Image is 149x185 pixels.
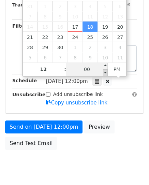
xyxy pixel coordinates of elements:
[46,78,88,84] span: [DATE] 12:00pm
[83,11,98,22] span: September 11, 2025
[23,52,38,62] span: October 5, 2025
[84,120,114,133] a: Preview
[83,22,98,32] span: September 18, 2025
[53,42,68,52] span: September 30, 2025
[68,1,83,11] span: September 3, 2025
[53,32,68,42] span: September 23, 2025
[66,62,108,76] input: Minute
[113,1,128,11] span: September 6, 2025
[46,100,107,106] a: Copy unsubscribe link
[98,1,113,11] span: September 5, 2025
[108,62,126,76] span: Click to toggle
[68,42,83,52] span: October 1, 2025
[38,11,53,22] span: September 8, 2025
[23,1,38,11] span: August 31, 2025
[113,52,128,62] span: October 11, 2025
[98,22,113,32] span: September 19, 2025
[113,22,128,32] span: September 20, 2025
[23,22,38,32] span: September 14, 2025
[38,52,53,62] span: October 6, 2025
[53,91,103,98] label: Add unsubscribe link
[115,152,149,185] div: Widget de chat
[38,32,53,42] span: September 22, 2025
[68,52,83,62] span: October 8, 2025
[98,42,113,52] span: October 3, 2025
[12,78,37,83] strong: Schedule
[12,92,46,97] strong: Unsubscribe
[64,62,66,76] span: :
[23,62,64,76] input: Hour
[5,120,83,133] a: Send on [DATE] 12:00pm
[23,32,38,42] span: September 21, 2025
[113,32,128,42] span: September 27, 2025
[38,42,53,52] span: September 29, 2025
[23,11,38,22] span: September 7, 2025
[68,22,83,32] span: September 17, 2025
[23,42,38,52] span: September 28, 2025
[38,22,53,32] span: September 15, 2025
[68,11,83,22] span: September 10, 2025
[12,2,35,8] strong: Tracking
[113,11,128,22] span: September 13, 2025
[98,11,113,22] span: September 12, 2025
[68,32,83,42] span: September 24, 2025
[83,52,98,62] span: October 9, 2025
[5,137,57,150] a: Send Test Email
[53,11,68,22] span: September 9, 2025
[83,1,98,11] span: September 4, 2025
[98,32,113,42] span: September 26, 2025
[98,52,113,62] span: October 10, 2025
[113,42,128,52] span: October 4, 2025
[12,23,30,29] strong: Filters
[115,152,149,185] iframe: Chat Widget
[83,42,98,52] span: October 2, 2025
[83,32,98,42] span: September 25, 2025
[38,1,53,11] span: September 1, 2025
[53,22,68,32] span: September 16, 2025
[53,1,68,11] span: September 2, 2025
[53,52,68,62] span: October 7, 2025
